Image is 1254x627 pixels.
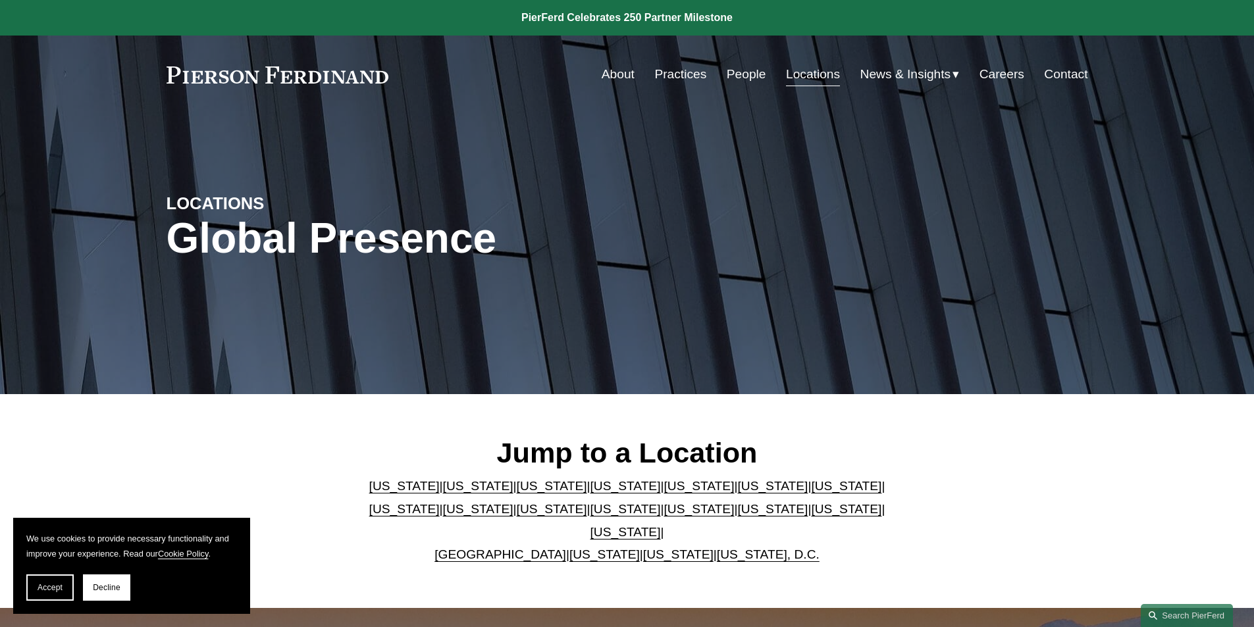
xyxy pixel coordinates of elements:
[13,518,250,614] section: Cookie banner
[93,583,120,592] span: Decline
[860,62,960,87] a: folder dropdown
[517,479,587,493] a: [US_STATE]
[517,502,587,516] a: [US_STATE]
[727,62,766,87] a: People
[434,547,566,561] a: [GEOGRAPHIC_DATA]
[83,574,130,601] button: Decline
[717,547,820,561] a: [US_STATE], D.C.
[38,583,63,592] span: Accept
[158,549,209,559] a: Cookie Policy
[811,502,881,516] a: [US_STATE]
[1044,62,1087,87] a: Contact
[664,502,734,516] a: [US_STATE]
[167,193,397,214] h4: LOCATIONS
[443,502,513,516] a: [US_STATE]
[737,502,808,516] a: [US_STATE]
[369,479,440,493] a: [US_STATE]
[654,62,706,87] a: Practices
[358,475,896,566] p: | | | | | | | | | | | | | | | | | |
[1141,604,1233,627] a: Search this site
[369,502,440,516] a: [US_STATE]
[786,62,840,87] a: Locations
[590,479,661,493] a: [US_STATE]
[590,525,661,539] a: [US_STATE]
[26,531,237,561] p: We use cookies to provide necessary functionality and improve your experience. Read our .
[860,63,951,86] span: News & Insights
[569,547,640,561] a: [US_STATE]
[811,479,881,493] a: [US_STATE]
[664,479,734,493] a: [US_STATE]
[26,574,74,601] button: Accept
[443,479,513,493] a: [US_STATE]
[602,62,635,87] a: About
[167,214,781,263] h1: Global Presence
[590,502,661,516] a: [US_STATE]
[643,547,714,561] a: [US_STATE]
[980,62,1024,87] a: Careers
[358,436,896,470] h2: Jump to a Location
[737,479,808,493] a: [US_STATE]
